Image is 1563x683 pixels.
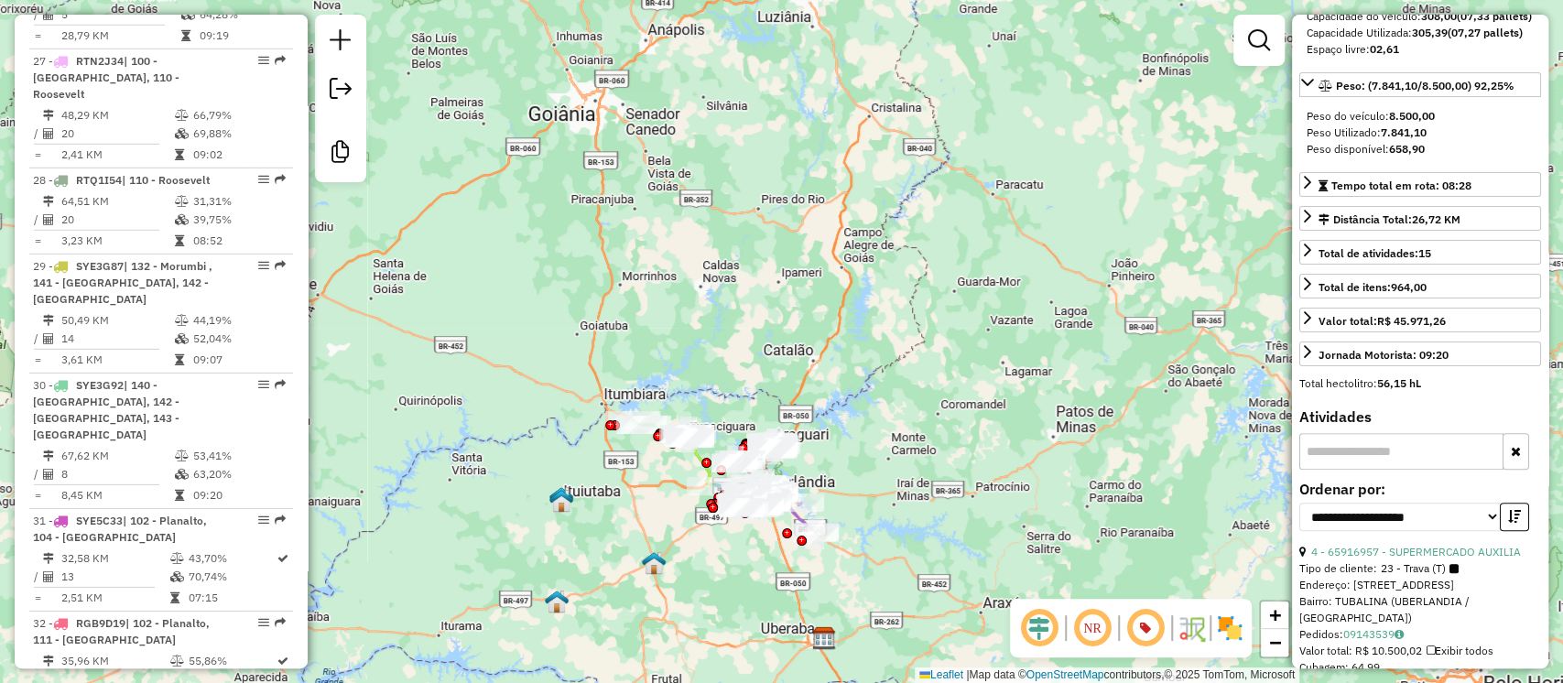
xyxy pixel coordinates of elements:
a: Criar modelo [322,134,359,175]
td: 64,51 KM [60,192,174,211]
td: / [33,568,42,586]
span: RGB9D19 [76,616,125,630]
strong: 02,61 [1370,42,1399,56]
td: 67,62 KM [60,447,174,465]
div: Espaço livre: [1307,41,1534,58]
td: = [33,27,42,45]
i: % de utilização da cubagem [175,214,189,225]
a: Exportar sessão [322,70,359,112]
div: Pedidos: [1299,626,1541,643]
i: % de utilização da cubagem [169,571,183,582]
i: % de utilização do peso [169,656,183,667]
a: Valor total:R$ 45.971,26 [1299,308,1541,332]
span: SYE5C33 [76,514,123,527]
span: − [1269,631,1281,654]
em: Rota exportada [275,617,286,628]
span: RTQ1I54 [76,173,122,187]
span: Peso: (7.841,10/8.500,00) 92,25% [1336,79,1514,92]
div: Total de itens: [1319,279,1427,296]
span: Tempo total em rota: 08:28 [1331,179,1471,192]
span: | [966,668,969,681]
td: 39,75% [192,211,285,229]
td: = [33,232,42,250]
i: Tempo total em rota [175,490,184,501]
i: Tempo total em rota [169,592,179,603]
td: 50,49 KM [60,311,174,330]
a: 4 - 65916957 - SUPERMERCADO AUXILIA [1311,545,1521,558]
td: 32,58 KM [60,549,168,568]
div: Jornada Motorista: 09:20 [1319,347,1449,363]
img: Pa Prata [642,551,666,575]
i: Observações [1395,629,1404,640]
div: Peso disponível: [1307,141,1534,157]
span: | 102 - Planalto, 111 - [GEOGRAPHIC_DATA] [33,616,210,646]
span: Ocultar NR [1070,606,1114,650]
img: Pa Ituiutaba [549,489,573,513]
strong: 305,39 [1412,26,1448,39]
td: 2,51 KM [60,589,168,607]
img: Exibir/Ocultar setores [1215,613,1244,643]
span: | 110 - Roosevelt [122,173,210,187]
span: 30 - [33,378,179,441]
div: Distância Total: [1319,211,1460,228]
i: Rota otimizada [277,656,288,667]
a: 09143539 [1343,627,1404,641]
i: % de utilização do peso [175,315,189,326]
img: 207 UDC Light P.A. Ituiutaba [549,486,573,510]
i: Total de Atividades [43,571,54,582]
td: = [33,589,42,607]
td: 3,61 KM [60,351,174,369]
span: 31 - [33,514,207,544]
td: 35,96 KM [60,652,168,670]
span: Total de atividades: [1319,246,1431,260]
span: + [1269,603,1281,626]
strong: 658,90 [1389,142,1425,156]
span: SYE3G87 [76,259,124,273]
a: Jornada Motorista: 09:20 [1299,341,1541,366]
span: | 102 - Planalto, 104 - [GEOGRAPHIC_DATA] [33,514,207,544]
strong: R$ 45.971,26 [1377,314,1446,328]
i: Distância Total [43,656,54,667]
div: Valor total: [1319,313,1446,330]
label: Ordenar por: [1299,478,1541,500]
a: Distância Total:26,72 KM [1299,206,1541,231]
span: Exibir todos [1427,644,1493,657]
span: Cubagem: 64,99 [1299,660,1380,674]
em: Opções [258,379,269,390]
a: Total de itens:964,00 [1299,274,1541,298]
span: 28 - [33,173,210,187]
span: 27 - [33,54,179,101]
i: Tempo total em rota [175,149,184,160]
a: Exibir filtros [1241,22,1277,59]
span: 29 - [33,259,212,306]
td: = [33,351,42,369]
span: | 132 - Morumbi , 141 - [GEOGRAPHIC_DATA], 142 - [GEOGRAPHIC_DATA] [33,259,212,306]
i: Total de Atividades [43,333,54,344]
td: 55,86% [187,652,276,670]
i: Total de Atividades [43,128,54,139]
div: Valor total: R$ 10.500,02 [1299,643,1541,659]
td: / [33,330,42,348]
td: 44,19% [192,311,285,330]
td: 5 [60,5,180,24]
td: / [33,125,42,143]
a: Nova sessão e pesquisa [322,22,359,63]
i: % de utilização da cubagem [175,128,189,139]
em: Rota exportada [275,260,286,271]
span: Exibir número da rota [1123,606,1167,650]
img: Tupaciguara [676,423,700,447]
td: 66,79% [192,106,285,125]
div: Capacidade do veículo: [1307,8,1534,25]
i: Distância Total [43,450,54,461]
strong: 308,00 [1421,9,1457,23]
a: Leaflet [919,668,963,681]
i: % de utilização do peso [175,450,189,461]
td: 53,41% [192,447,285,465]
td: 07:15 [187,589,276,607]
td: = [33,486,42,504]
td: 09:20 [192,486,285,504]
em: Rota exportada [275,379,286,390]
a: Zoom out [1261,629,1288,656]
i: Total de Atividades [43,214,54,225]
td: 69,88% [192,125,285,143]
